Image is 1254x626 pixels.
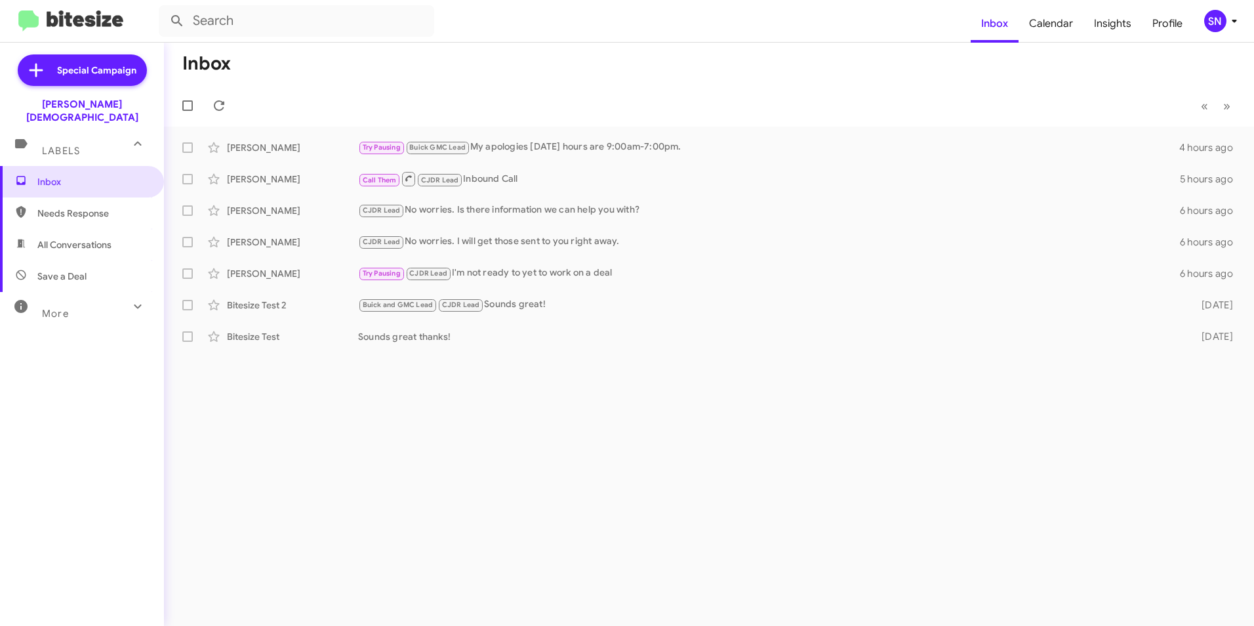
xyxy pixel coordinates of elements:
button: Next [1215,93,1238,119]
div: 6 hours ago [1180,204,1244,217]
div: No worries. I will get those sent to you right away. [358,234,1180,249]
span: CJDR Lead [442,301,480,309]
div: 4 hours ago [1179,141,1244,154]
span: Buick and GMC Lead [363,301,434,309]
div: 5 hours ago [1180,173,1244,186]
span: Labels [42,145,80,157]
a: Inbox [971,5,1019,43]
span: CJDR Lead [409,269,447,278]
span: Special Campaign [57,64,136,77]
span: Try Pausing [363,143,401,152]
div: [DATE] [1181,330,1244,343]
div: SN [1204,10,1226,32]
span: CJDR Lead [421,176,459,184]
div: Sounds great! [358,297,1181,312]
div: Inbound Call [358,171,1180,187]
h1: Inbox [182,53,231,74]
button: SN [1193,10,1240,32]
div: Bitesize Test [227,330,358,343]
span: CJDR Lead [363,206,401,215]
div: [PERSON_NAME] [227,173,358,186]
div: No worries. Is there information we can help you with? [358,203,1180,218]
div: 6 hours ago [1180,236,1244,249]
a: Calendar [1019,5,1083,43]
span: Buick GMC Lead [409,143,466,152]
span: Try Pausing [363,269,401,278]
span: Needs Response [37,207,149,220]
div: [PERSON_NAME] [227,236,358,249]
span: CJDR Lead [363,238,401,246]
div: [PERSON_NAME] [227,141,358,154]
input: Search [159,5,434,37]
div: 6 hours ago [1180,267,1244,280]
a: Insights [1083,5,1142,43]
div: My apologies [DATE] hours are 9:00am-7:00pm. [358,140,1179,155]
span: All Conversations [37,238,111,251]
div: Sounds great thanks! [358,330,1181,343]
a: Profile [1142,5,1193,43]
span: Call Them [363,176,397,184]
span: Save a Deal [37,270,87,283]
span: » [1223,98,1230,114]
div: [PERSON_NAME] [227,204,358,217]
nav: Page navigation example [1194,93,1238,119]
span: Inbox [37,175,149,188]
a: Special Campaign [18,54,147,86]
button: Previous [1193,93,1216,119]
div: Bitesize Test 2 [227,299,358,312]
span: More [42,308,69,320]
span: « [1201,98,1208,114]
div: [PERSON_NAME] [227,267,358,280]
div: [DATE] [1181,299,1244,312]
div: I'm not ready to yet to work on a deal [358,266,1180,281]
